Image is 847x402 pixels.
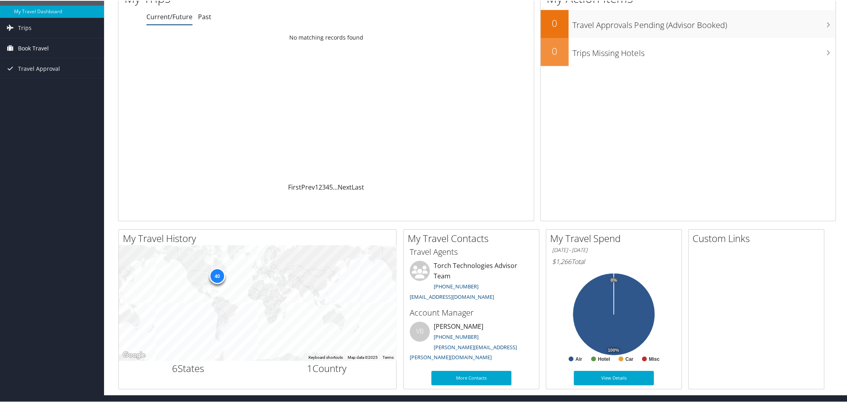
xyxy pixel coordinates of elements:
[318,182,322,191] a: 2
[575,356,582,361] text: Air
[326,182,329,191] a: 4
[301,182,315,191] a: Prev
[118,30,534,44] td: No matching records found
[406,321,537,364] li: [PERSON_NAME]
[338,182,352,191] a: Next
[288,182,301,191] a: First
[308,354,343,360] button: Keyboard shortcuts
[649,356,659,361] text: Misc
[598,356,610,361] text: Hotel
[410,321,430,341] div: VB
[264,361,390,374] h2: Country
[18,58,60,78] span: Travel Approval
[693,231,824,244] h2: Custom Links
[608,347,619,352] tspan: 100%
[123,231,396,244] h2: My Travel History
[410,292,494,300] a: [EMAIL_ADDRESS][DOMAIN_NAME]
[573,15,835,30] h3: Travel Approvals Pending (Advisor Booked)
[382,354,394,359] a: Terms (opens in new tab)
[125,361,252,374] h2: States
[541,16,569,29] h2: 0
[410,246,533,257] h3: Travel Agents
[541,44,569,57] h2: 0
[573,43,835,58] h3: Trips Missing Hotels
[410,306,533,318] h3: Account Manager
[121,349,147,360] img: Google
[431,370,511,384] a: More Contacts
[121,349,147,360] a: Open this area in Google Maps (opens a new window)
[352,182,364,191] a: Last
[434,332,479,340] a: [PHONE_NUMBER]
[625,356,633,361] text: Car
[541,9,835,37] a: 0Travel Approvals Pending (Advisor Booked)
[333,182,338,191] span: …
[329,182,333,191] a: 5
[406,260,537,303] li: Torch Technologies Advisor Team
[18,17,32,37] span: Trips
[198,12,211,20] a: Past
[611,277,617,282] tspan: 0%
[552,256,675,265] h6: Total
[322,182,326,191] a: 3
[434,282,479,289] a: [PHONE_NUMBER]
[541,37,835,65] a: 0Trips Missing Hotels
[574,370,654,384] a: View Details
[146,12,192,20] a: Current/Future
[307,361,312,374] span: 1
[172,361,178,374] span: 6
[348,354,378,359] span: Map data ©2025
[209,267,225,283] div: 40
[550,231,681,244] h2: My Travel Spend
[552,256,571,265] span: $1,266
[408,231,539,244] h2: My Travel Contacts
[410,343,517,360] a: [PERSON_NAME][EMAIL_ADDRESS][PERSON_NAME][DOMAIN_NAME]
[552,246,675,253] h6: [DATE] - [DATE]
[315,182,318,191] a: 1
[18,38,49,58] span: Book Travel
